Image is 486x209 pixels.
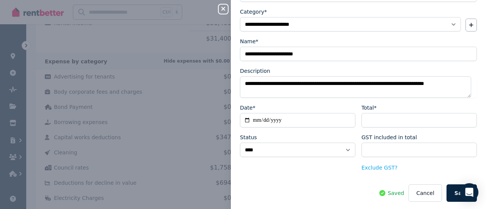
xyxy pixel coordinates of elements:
[460,183,478,201] div: Open Intercom Messenger
[361,164,398,171] button: Exclude GST?
[240,38,258,45] label: Name*
[240,8,267,16] label: Category*
[361,134,417,141] label: GST included in total
[447,184,477,202] button: Save
[240,67,270,75] label: Description
[409,184,442,202] button: Cancel
[361,104,377,112] label: Total*
[240,104,255,112] label: Date*
[388,189,404,197] span: Saved
[240,134,257,141] label: Status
